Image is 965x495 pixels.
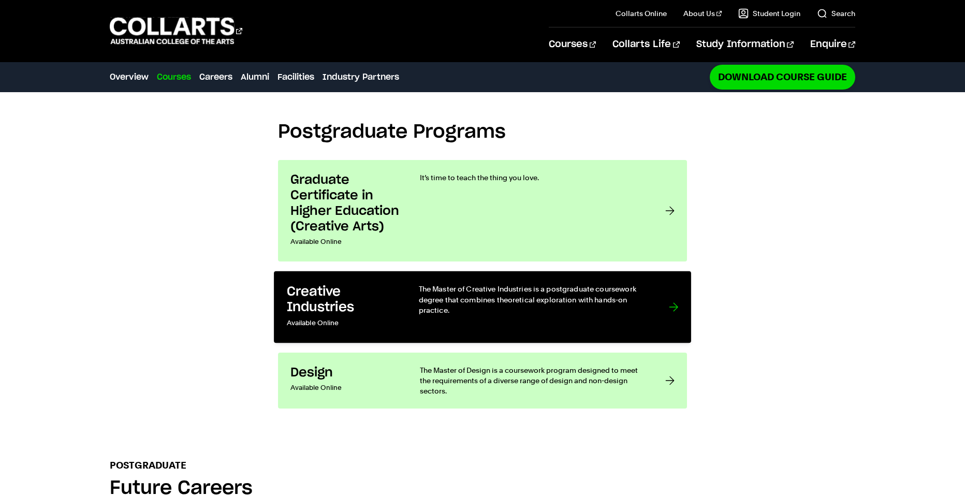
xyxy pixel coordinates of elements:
[290,235,399,249] p: Available Online
[420,365,645,396] p: The Master of Design is a coursework program designed to meet the requirements of a diverse range...
[241,71,269,83] a: Alumni
[110,458,186,473] p: Postgraduate
[278,121,687,143] h2: Postgraduate Programs
[696,27,794,62] a: Study Information
[287,284,398,316] h3: Creative Industries
[290,381,399,395] p: Available Online
[419,284,648,316] p: The Master of Creative Industries is a postgraduate coursework degree that combines theoretical e...
[290,365,399,381] h3: Design
[290,172,399,235] h3: Graduate Certificate in Higher Education (Creative Arts)
[710,65,855,89] a: Download Course Guide
[278,160,687,261] a: Graduate Certificate in Higher Education (Creative Arts) Available Online It’s time to teach the ...
[274,271,691,343] a: Creative Industries Available Online The Master of Creative Industries is a postgraduate coursewo...
[277,71,314,83] a: Facilities
[549,27,596,62] a: Courses
[323,71,399,83] a: Industry Partners
[738,8,800,19] a: Student Login
[157,71,191,83] a: Courses
[612,27,679,62] a: Collarts Life
[420,172,645,183] p: It’s time to teach the thing you love.
[810,27,855,62] a: Enquire
[199,71,232,83] a: Careers
[110,71,149,83] a: Overview
[278,353,687,409] a: Design Available Online The Master of Design is a coursework program designed to meet the require...
[287,316,398,331] p: Available Online
[110,16,242,46] div: Go to homepage
[817,8,855,19] a: Search
[616,8,667,19] a: Collarts Online
[683,8,722,19] a: About Us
